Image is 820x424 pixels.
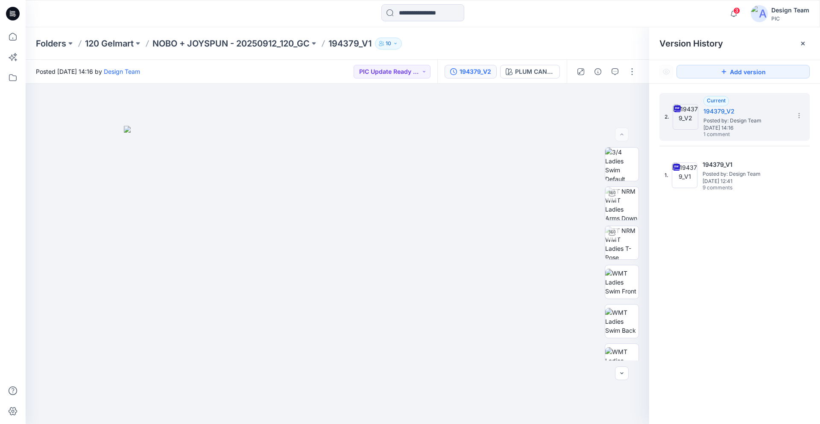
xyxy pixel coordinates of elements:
[799,40,806,47] button: Close
[591,65,605,78] button: Details
[85,38,134,49] a: 120 Gelmart
[707,97,726,104] span: Current
[665,113,669,121] span: 2.
[605,308,638,335] img: WMT Ladies Swim Back
[605,347,638,374] img: WMT Ladies Swim Left
[445,65,497,78] button: 194379_V2
[386,39,391,48] p: 10
[673,104,698,130] img: 194379_V2
[460,67,491,76] div: 194379_V2
[672,163,697,188] img: 194379_V1
[375,38,402,49] button: 10
[703,160,788,170] h5: 194379_V1
[676,65,810,78] button: Add version
[605,226,638,259] img: TT NRM WMT Ladies T-Pose
[500,65,560,78] button: PLUM CANDY
[703,106,789,116] h5: 194379_V2
[703,185,762,192] span: 9 comments
[515,67,554,76] div: PLUM CANDY
[605,187,638,220] img: TT NRM WMT Ladies Arms Down
[605,269,638,296] img: WMT Ladies Swim Front
[152,38,310,49] a: NOBO + JOYSPUN - 20250912_120_GC
[771,15,809,22] div: PIC
[36,67,140,76] span: Posted [DATE] 14:16 by
[36,38,66,49] a: Folders
[703,125,789,131] span: [DATE] 14:16
[703,170,788,178] span: Posted by: Design Team
[703,131,763,138] span: 1 comment
[703,178,788,184] span: [DATE] 12:41
[104,68,140,75] a: Design Team
[771,5,809,15] div: Design Team
[751,5,768,22] img: avatar
[703,116,789,125] span: Posted by: Design Team
[328,38,372,49] p: 194379_V1
[665,171,668,179] span: 1.
[733,7,740,14] span: 3
[659,65,673,78] button: Show Hidden Versions
[605,148,638,181] img: 3/4 Ladies Swim Default
[659,38,723,49] span: Version History
[124,126,551,424] img: eyJhbGciOiJIUzI1NiIsImtpZCI6IjAiLCJzbHQiOiJzZXMiLCJ0eXAiOiJKV1QifQ.eyJkYXRhIjp7InR5cGUiOiJzdG9yYW...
